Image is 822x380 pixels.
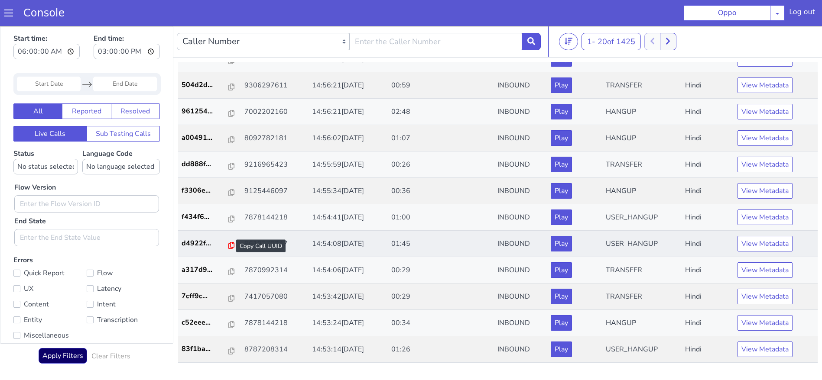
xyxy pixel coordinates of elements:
[182,159,229,170] p: f3306e...
[241,231,309,258] td: 7870992314
[13,133,78,148] select: Status
[182,80,229,90] p: 961254...
[682,310,734,337] td: Hindi
[494,152,547,178] td: INBOUND
[241,46,309,73] td: 9306297611
[682,205,734,231] td: Hindi
[182,238,229,249] p: a317d9...
[13,5,80,36] label: Start time:
[494,126,547,152] td: INBOUND
[62,77,111,93] button: Reported
[182,54,229,64] p: 504d2d...
[388,73,494,99] td: 02:48
[494,46,547,73] td: INBOUND
[182,54,237,64] a: 504d2d...
[182,291,229,302] p: c52eee...
[682,46,734,73] td: Hindi
[682,178,734,205] td: Hindi
[682,73,734,99] td: Hindi
[738,316,793,331] button: View Metadata
[17,51,81,65] input: Start Date
[602,178,682,205] td: USER_HANGUP
[14,203,159,220] input: Enter the End State Value
[738,289,793,305] button: View Metadata
[309,231,388,258] td: 14:54:06[DATE]
[682,152,734,178] td: Hindi
[39,322,87,338] button: Apply Filters
[682,231,734,258] td: Hindi
[241,205,309,231] td: 8619270247
[241,126,309,152] td: 9216965423
[738,131,793,146] button: View Metadata
[388,284,494,310] td: 00:34
[494,231,547,258] td: INBOUND
[182,186,229,196] p: f434f6...
[309,205,388,231] td: 14:54:08[DATE]
[738,104,793,120] button: View Metadata
[494,205,547,231] td: INBOUND
[309,46,388,73] td: 14:56:21[DATE]
[388,99,494,126] td: 01:07
[14,190,46,200] label: End State
[551,104,572,120] button: Play
[87,257,160,269] label: Latency
[551,157,572,173] button: Play
[309,152,388,178] td: 14:55:34[DATE]
[182,318,229,328] p: 83f1ba...
[551,289,572,305] button: Play
[582,7,641,24] button: 1- 20of 1425
[738,184,793,199] button: View Metadata
[182,133,229,143] p: dd888f...
[602,99,682,126] td: HANGUP
[388,310,494,337] td: 01:26
[241,178,309,205] td: 7878144218
[14,156,56,167] label: Flow Version
[241,99,309,126] td: 8092782181
[182,265,237,275] a: 7cff9c...
[494,73,547,99] td: INBOUND
[602,152,682,178] td: HANGUP
[182,318,237,328] a: 83f1ba...
[13,288,87,300] label: Entity
[551,210,572,225] button: Play
[551,263,572,278] button: Play
[388,126,494,152] td: 00:26
[494,99,547,126] td: INBOUND
[309,99,388,126] td: 14:56:02[DATE]
[388,46,494,73] td: 00:59
[309,73,388,99] td: 14:56:21[DATE]
[551,52,572,67] button: Play
[738,263,793,278] button: View Metadata
[13,100,87,116] button: Live Calls
[602,46,682,73] td: TRANSFER
[182,133,237,143] a: dd888f...
[598,10,635,21] span: 20 of 1425
[602,73,682,99] td: HANGUP
[13,257,87,269] label: UX
[494,284,547,310] td: INBOUND
[309,126,388,152] td: 14:55:59[DATE]
[309,284,388,310] td: 14:53:24[DATE]
[682,126,734,152] td: Hindi
[682,99,734,126] td: Hindi
[602,231,682,258] td: TRANSFER
[13,123,78,148] label: Status
[388,152,494,178] td: 00:36
[494,178,547,205] td: INBOUND
[602,258,682,284] td: TRANSFER
[182,106,237,117] a: a00491...
[182,265,229,275] p: 7cff9c...
[182,212,229,222] p: d4922f...
[182,186,237,196] a: f434f6...
[87,100,160,116] button: Sub Testing Calls
[682,258,734,284] td: Hindi
[738,210,793,225] button: View Metadata
[94,18,160,33] input: End time:
[602,205,682,231] td: USER_HANGUP
[738,78,793,93] button: View Metadata
[241,284,309,310] td: 7878144218
[13,272,87,284] label: Content
[349,7,522,24] input: Enter the Caller Number
[13,303,87,316] label: Miscellaneous
[241,73,309,99] td: 7002202160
